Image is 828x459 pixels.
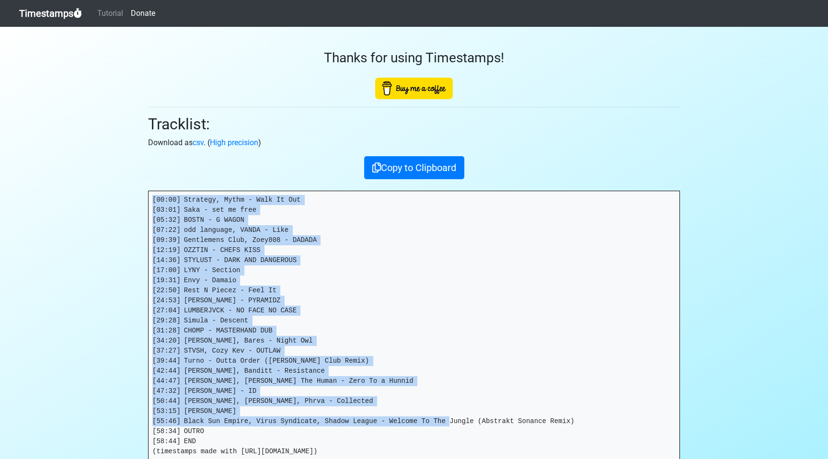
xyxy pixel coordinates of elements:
a: Timestamps [19,4,82,23]
h3: Thanks for using Timestamps! [148,50,680,66]
p: Download as . ( ) [148,137,680,149]
button: Copy to Clipboard [364,156,464,179]
h2: Tracklist: [148,115,680,133]
a: High precision [210,138,258,147]
a: Donate [127,4,159,23]
img: Buy Me A Coffee [375,78,453,99]
a: csv [193,138,204,147]
a: Tutorial [93,4,127,23]
iframe: Drift Widget Chat Controller [780,411,816,448]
